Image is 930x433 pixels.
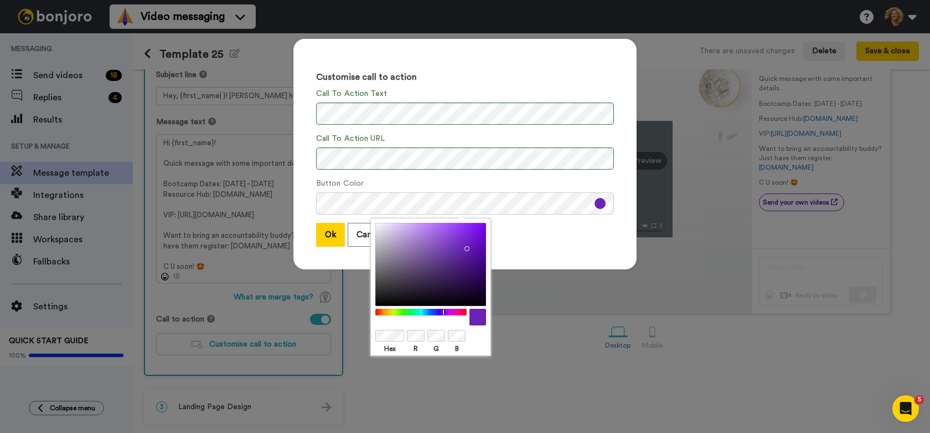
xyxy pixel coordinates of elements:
[892,395,919,422] iframe: Intercom live chat
[448,344,466,354] label: B
[316,178,364,190] label: Button Color
[316,73,614,83] h3: Customise call to action
[375,344,404,354] label: Hex
[316,88,387,100] label: Call To Action Text
[348,223,392,247] button: Cancel
[316,133,385,145] label: Call To Action URL
[407,344,425,354] label: R
[915,395,924,404] span: 5
[427,344,445,354] label: G
[316,223,345,247] button: Ok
